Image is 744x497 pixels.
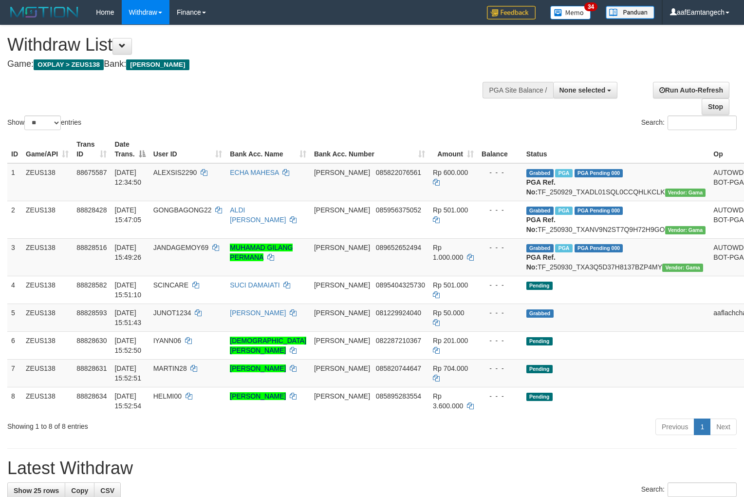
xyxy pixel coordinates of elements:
[526,337,553,345] span: Pending
[478,135,522,163] th: Balance
[230,364,286,372] a: [PERSON_NAME]
[153,206,212,214] span: GONGBAGONG22
[114,392,141,410] span: [DATE] 15:52:54
[7,59,486,69] h4: Game: Bank:
[314,169,370,176] span: [PERSON_NAME]
[668,482,737,497] input: Search:
[555,244,572,252] span: Marked by aafpengsreynich
[433,364,468,372] span: Rp 704.000
[522,238,710,276] td: TF_250930_TXA3Q5D37H8137BZP4MY
[230,337,306,354] a: [DEMOGRAPHIC_DATA][PERSON_NAME]
[153,244,209,251] span: JANDAGEMOY69
[376,364,421,372] span: Copy 085820744647 to clipboard
[22,201,73,238] td: ZEUS138
[376,244,421,251] span: Copy 089652652494 to clipboard
[482,336,519,345] div: - - -
[555,207,572,215] span: Marked by aafpengsreynich
[559,86,606,94] span: None selected
[114,364,141,382] span: [DATE] 15:52:51
[230,169,279,176] a: ECHA MAHESA
[22,304,73,331] td: ZEUS138
[114,281,141,299] span: [DATE] 15:51:10
[482,363,519,373] div: - - -
[226,135,310,163] th: Bank Acc. Name: activate to sort column ascending
[314,309,370,317] span: [PERSON_NAME]
[7,304,22,331] td: 5
[433,169,468,176] span: Rp 600.000
[575,169,623,177] span: PGA Pending
[7,238,22,276] td: 3
[76,364,107,372] span: 88828631
[149,135,226,163] th: User ID: activate to sort column ascending
[482,168,519,177] div: - - -
[230,309,286,317] a: [PERSON_NAME]
[376,337,421,344] span: Copy 082287210367 to clipboard
[526,178,556,196] b: PGA Ref. No:
[76,244,107,251] span: 88828516
[76,281,107,289] span: 88828582
[550,6,591,19] img: Button%20Memo.svg
[114,337,141,354] span: [DATE] 15:52:50
[665,189,706,197] span: Vendor URL: https://trx31.1velocity.biz
[665,226,706,234] span: Vendor URL: https://trx31.1velocity.biz
[7,115,81,130] label: Show entries
[526,169,554,177] span: Grabbed
[34,59,104,70] span: OXPLAY > ZEUS138
[314,281,370,289] span: [PERSON_NAME]
[76,309,107,317] span: 88828593
[433,309,465,317] span: Rp 50.000
[7,418,303,431] div: Showing 1 to 8 of 8 entries
[522,135,710,163] th: Status
[22,387,73,415] td: ZEUS138
[482,308,519,318] div: - - -
[694,419,710,435] a: 1
[22,163,73,201] td: ZEUS138
[482,280,519,290] div: - - -
[662,264,703,272] span: Vendor URL: https://trx31.1velocity.biz
[126,59,189,70] span: [PERSON_NAME]
[668,115,737,130] input: Search:
[114,309,141,326] span: [DATE] 15:51:43
[487,6,536,19] img: Feedback.jpg
[433,337,468,344] span: Rp 201.000
[7,359,22,387] td: 7
[230,281,279,289] a: SUCI DAMAIATI
[433,244,463,261] span: Rp 1.000.000
[153,392,182,400] span: HELMI00
[22,276,73,304] td: ZEUS138
[483,82,553,98] div: PGA Site Balance /
[482,205,519,215] div: - - -
[522,201,710,238] td: TF_250930_TXANV9N2ST7Q9H72H9GO
[376,169,421,176] span: Copy 085822076561 to clipboard
[376,309,421,317] span: Copy 081229924040 to clipboard
[7,163,22,201] td: 1
[314,206,370,214] span: [PERSON_NAME]
[76,169,107,176] span: 88675587
[114,244,141,261] span: [DATE] 15:49:26
[376,392,421,400] span: Copy 085895283554 to clipboard
[7,331,22,359] td: 6
[7,135,22,163] th: ID
[114,169,141,186] span: [DATE] 12:34:50
[14,487,59,495] span: Show 25 rows
[153,364,187,372] span: MARTIN28
[526,207,554,215] span: Grabbed
[22,331,73,359] td: ZEUS138
[655,419,694,435] a: Previous
[7,276,22,304] td: 4
[7,5,81,19] img: MOTION_logo.png
[641,115,737,130] label: Search:
[584,2,597,11] span: 34
[653,82,729,98] a: Run Auto-Refresh
[22,238,73,276] td: ZEUS138
[22,359,73,387] td: ZEUS138
[555,169,572,177] span: Marked by aafpengsreynich
[314,337,370,344] span: [PERSON_NAME]
[526,282,553,290] span: Pending
[429,135,478,163] th: Amount: activate to sort column ascending
[73,135,111,163] th: Trans ID: activate to sort column ascending
[641,482,737,497] label: Search:
[575,207,623,215] span: PGA Pending
[376,281,425,289] span: Copy 0895404325730 to clipboard
[314,364,370,372] span: [PERSON_NAME]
